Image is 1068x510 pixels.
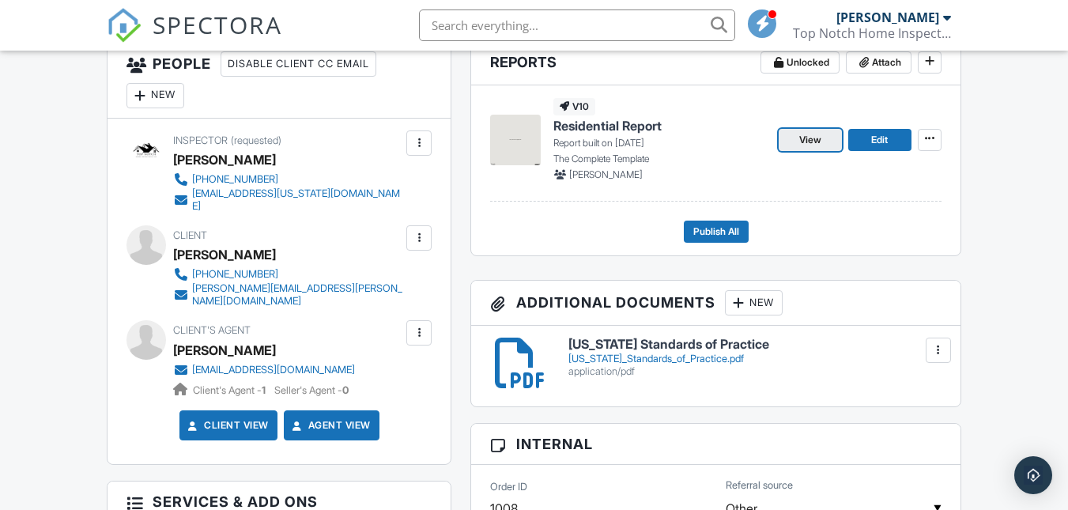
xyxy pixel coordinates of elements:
div: [PERSON_NAME] [836,9,939,25]
h3: Internal [471,424,960,465]
div: [US_STATE]_Standards_of_Practice.pdf [568,353,941,365]
span: SPECTORA [153,8,282,41]
div: [PERSON_NAME] [173,148,276,172]
div: Open Intercom Messenger [1014,456,1052,494]
div: [PERSON_NAME][EMAIL_ADDRESS][PERSON_NAME][DOMAIN_NAME] [192,282,402,308]
div: [PHONE_NUMBER] [192,268,278,281]
a: Agent View [289,417,371,433]
input: Search everything... [419,9,735,41]
div: application/pdf [568,365,941,378]
label: Referral source [726,478,793,493]
div: [PERSON_NAME] [173,243,276,266]
span: Inspector [173,134,228,146]
a: Client View [185,417,269,433]
a: [EMAIL_ADDRESS][DOMAIN_NAME] [173,362,355,378]
strong: 1 [262,384,266,396]
div: New [126,83,184,108]
label: Order ID [490,480,527,494]
a: [PERSON_NAME] [173,338,276,362]
a: [PHONE_NUMBER] [173,266,402,282]
div: [PHONE_NUMBER] [192,173,278,186]
span: Client's Agent [173,324,251,336]
a: [EMAIL_ADDRESS][US_STATE][DOMAIN_NAME] [173,187,402,213]
a: [US_STATE] Standards of Practice [US_STATE]_Standards_of_Practice.pdf application/pdf [568,338,941,378]
div: Top Notch Home Inspections LLC [793,25,951,41]
div: [EMAIL_ADDRESS][DOMAIN_NAME] [192,364,355,376]
div: New [725,290,783,315]
h3: Additional Documents [471,281,960,326]
div: [EMAIL_ADDRESS][US_STATE][DOMAIN_NAME] [192,187,402,213]
span: Seller's Agent - [274,384,349,396]
span: (requested) [231,134,281,146]
a: SPECTORA [107,21,282,55]
a: [PERSON_NAME][EMAIL_ADDRESS][PERSON_NAME][DOMAIN_NAME] [173,282,402,308]
h6: [US_STATE] Standards of Practice [568,338,941,352]
span: Client's Agent - [193,384,268,396]
span: Client [173,229,207,241]
h3: People [108,42,451,119]
img: The Best Home Inspection Software - Spectora [107,8,142,43]
a: [PHONE_NUMBER] [173,172,402,187]
div: Disable Client CC Email [221,51,376,77]
strong: 0 [342,384,349,396]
